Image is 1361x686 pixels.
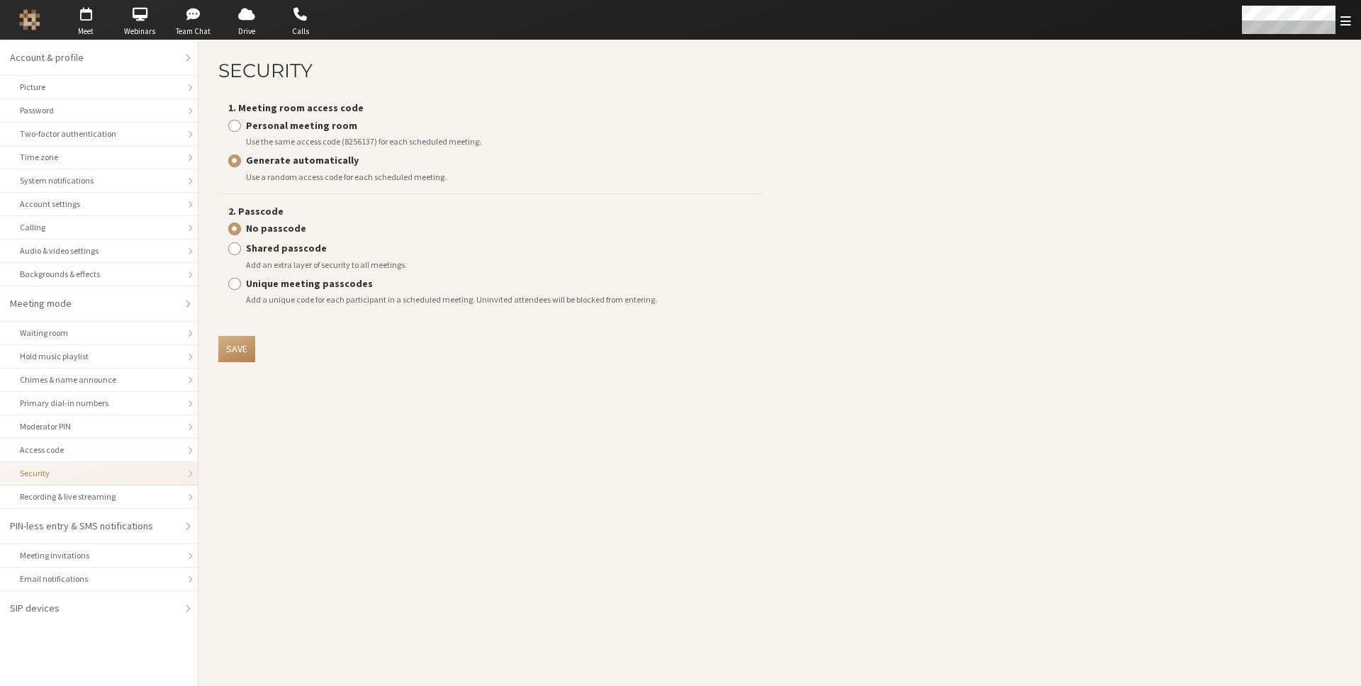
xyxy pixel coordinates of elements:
div: Add an extra layer of security to all meetings. [246,259,754,271]
div: Account & profile [10,50,178,65]
div: Picture [20,81,178,94]
div: Two-factor authentication [20,128,178,140]
h2: Security [218,60,763,81]
div: PIN-less entry & SMS notifications [10,519,178,534]
div: Password [20,104,178,117]
strong: Generate automatically [246,154,359,167]
img: Iotum [19,9,40,30]
div: Time zone [20,151,178,164]
button: Save [218,336,255,362]
strong: Shared passcode [246,242,327,254]
span: Drive [222,26,271,38]
div: Chimes & name announce [20,373,178,386]
div: System notifications [20,174,178,187]
div: SIP devices [10,601,178,616]
span: Team Chat [169,26,218,38]
div: Use the same access code (8256137) for each scheduled meeting. [246,135,754,148]
div: Hold music playlist [20,350,178,363]
div: Audio & video settings [20,244,178,257]
div: Add a unique code for each participant in a scheduled meeting. Uninvited attendees will be blocke... [246,293,754,306]
div: Access code [20,444,178,456]
div: Security [20,467,178,480]
strong: Unique meeting passcodes [246,277,373,290]
span: Calls [276,26,325,38]
div: Meeting Invitations [20,549,178,562]
strong: No passcode [246,222,306,235]
div: Account settings [20,198,178,210]
span: Webinars [115,26,164,38]
label: 1. Meeting room access code [228,101,753,116]
div: Email notifications [20,573,178,585]
div: Primary dial-in numbers [20,397,178,410]
div: Backgrounds & effects [20,268,178,281]
div: Waiting room [20,327,178,339]
div: Recording & live streaming [20,490,178,503]
div: Calling [20,221,178,234]
div: Use a random access code for each scheduled meeting. [246,171,754,184]
label: 2. Passcode [228,204,753,219]
div: Moderator PIN [20,420,178,433]
iframe: Chat [1326,649,1350,676]
strong: Personal meeting room [246,119,357,132]
div: Meeting mode [10,296,178,311]
span: Meet [61,26,111,38]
